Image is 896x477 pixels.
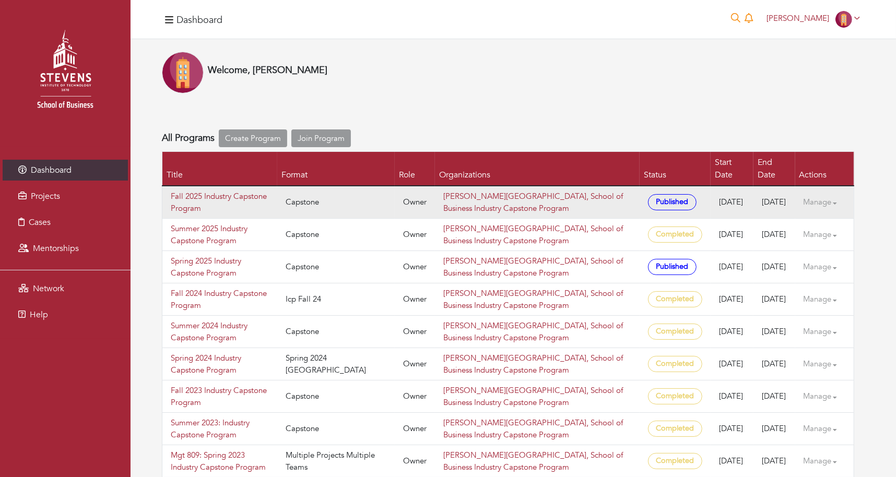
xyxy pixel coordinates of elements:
td: Capstone [277,316,395,348]
a: Manage [804,257,845,277]
td: Owner [395,283,435,316]
span: Completed [648,356,702,372]
a: [PERSON_NAME] [762,13,865,23]
span: Published [648,194,697,210]
span: Published [648,259,697,275]
td: [DATE] [711,251,753,283]
td: [DATE] [753,348,795,380]
a: [PERSON_NAME][GEOGRAPHIC_DATA], School of Business Industry Capstone Program [443,353,623,375]
th: Actions [795,152,854,186]
a: Help [3,304,128,325]
td: Capstone [277,380,395,413]
th: Status [640,152,711,186]
a: Cases [3,212,128,233]
a: Manage [804,386,845,407]
span: Dashboard [31,164,72,176]
th: Start Date [711,152,753,186]
th: End Date [753,152,795,186]
a: Summer 2025 Industry Capstone Program [171,223,269,246]
a: Dashboard [3,160,128,181]
a: Network [3,278,128,299]
a: [PERSON_NAME][GEOGRAPHIC_DATA], School of Business Industry Capstone Program [443,450,623,472]
a: Projects [3,186,128,207]
a: Manage [804,192,845,212]
img: Company-Icon-7f8a26afd1715722aa5ae9dc11300c11ceeb4d32eda0db0d61c21d11b95ecac6.png [162,52,204,93]
td: Spring 2024 [GEOGRAPHIC_DATA] [277,348,395,380]
img: Company-Icon-7f8a26afd1715722aa5ae9dc11300c11ceeb4d32eda0db0d61c21d11b95ecac6.png [835,11,852,28]
td: [DATE] [753,283,795,316]
a: Join Program [291,129,351,148]
h4: Welcome, [PERSON_NAME] [208,65,327,76]
td: Capstone [277,413,395,445]
th: Role [395,152,435,186]
a: Spring 2024 Industry Capstone Program [171,352,269,376]
td: [DATE] [711,186,753,219]
a: Manage [804,451,845,471]
a: Manage [804,224,845,245]
a: [PERSON_NAME][GEOGRAPHIC_DATA], School of Business Industry Capstone Program [443,385,623,408]
td: [DATE] [711,348,753,380]
td: [DATE] [711,219,753,251]
td: Owner [395,251,435,283]
td: [DATE] [711,316,753,348]
td: Owner [395,380,435,413]
th: Title [162,152,277,186]
td: [DATE] [711,413,753,445]
td: Owner [395,186,435,219]
a: Manage [804,321,845,342]
td: Icp Fall 24 [277,283,395,316]
a: [PERSON_NAME][GEOGRAPHIC_DATA], School of Business Industry Capstone Program [443,256,623,278]
a: Spring 2025 Industry Capstone Program [171,255,269,279]
a: Fall 2023 Industry Capstone Program [171,385,269,408]
td: [DATE] [753,251,795,283]
h4: Dashboard [176,15,222,26]
a: Manage [804,289,845,309]
a: Fall 2024 Industry Capstone Program [171,288,269,311]
th: Format [277,152,395,186]
td: [DATE] [753,316,795,348]
td: [DATE] [711,283,753,316]
a: [PERSON_NAME][GEOGRAPHIC_DATA], School of Business Industry Capstone Program [443,191,623,213]
a: [PERSON_NAME][GEOGRAPHIC_DATA], School of Business Industry Capstone Program [443,223,623,246]
span: Network [33,283,64,294]
span: [PERSON_NAME] [767,13,829,23]
td: Owner [395,413,435,445]
td: Capstone [277,219,395,251]
td: [DATE] [753,219,795,251]
span: Completed [648,324,702,340]
span: Completed [648,388,702,404]
span: Completed [648,226,702,243]
a: Mentorships [3,238,128,259]
td: Owner [395,348,435,380]
a: Summer 2023: Industry Capstone Program [171,417,269,440]
span: Completed [648,421,702,437]
a: Manage [804,354,845,374]
a: [PERSON_NAME][GEOGRAPHIC_DATA], School of Business Industry Capstone Program [443,418,623,440]
td: [DATE] [711,380,753,413]
span: Help [30,309,48,320]
td: [DATE] [753,380,795,413]
h4: All Programs [162,133,215,144]
td: Capstone [277,186,395,219]
a: [PERSON_NAME][GEOGRAPHIC_DATA], School of Business Industry Capstone Program [443,288,623,311]
td: [DATE] [753,186,795,219]
a: Fall 2025 Industry Capstone Program [171,190,269,214]
img: stevens_logo.png [10,18,120,128]
span: Completed [648,453,702,469]
th: Organizations [435,152,640,186]
td: Owner [395,219,435,251]
a: [PERSON_NAME][GEOGRAPHIC_DATA], School of Business Industry Capstone Program [443,320,623,343]
a: Summer 2024 Industry Capstone Program [171,320,269,343]
td: [DATE] [753,413,795,445]
a: Mgt 809: Spring 2023 Industry Capstone Program [171,449,269,473]
a: Create Program [219,129,287,148]
a: Manage [804,419,845,439]
span: Mentorships [33,243,79,254]
td: Capstone [277,251,395,283]
td: Owner [395,316,435,348]
span: Cases [29,217,51,228]
span: Projects [31,190,60,202]
span: Completed [648,291,702,307]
